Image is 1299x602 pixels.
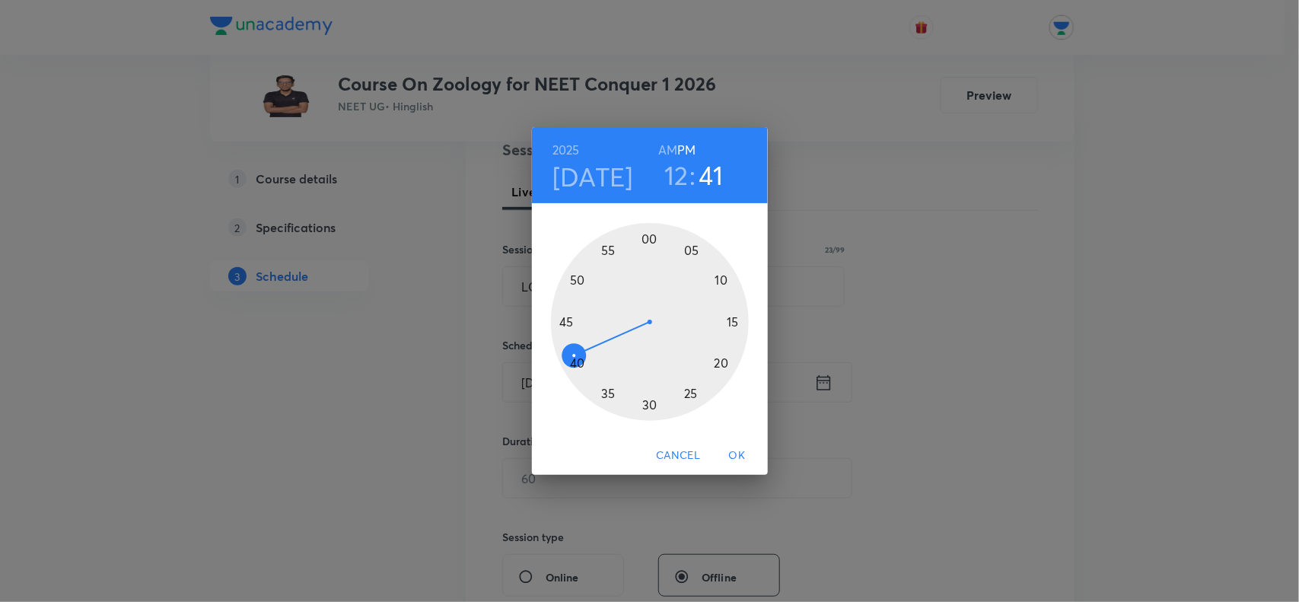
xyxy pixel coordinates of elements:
button: PM [677,139,696,161]
button: [DATE] [552,161,633,193]
button: 2025 [552,139,580,161]
h3: : [689,159,696,191]
button: OK [713,441,762,470]
button: 41 [699,159,724,191]
span: Cancel [656,446,700,465]
button: 12 [664,159,689,191]
button: AM [658,139,677,161]
span: OK [719,446,756,465]
button: Cancel [650,441,706,470]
